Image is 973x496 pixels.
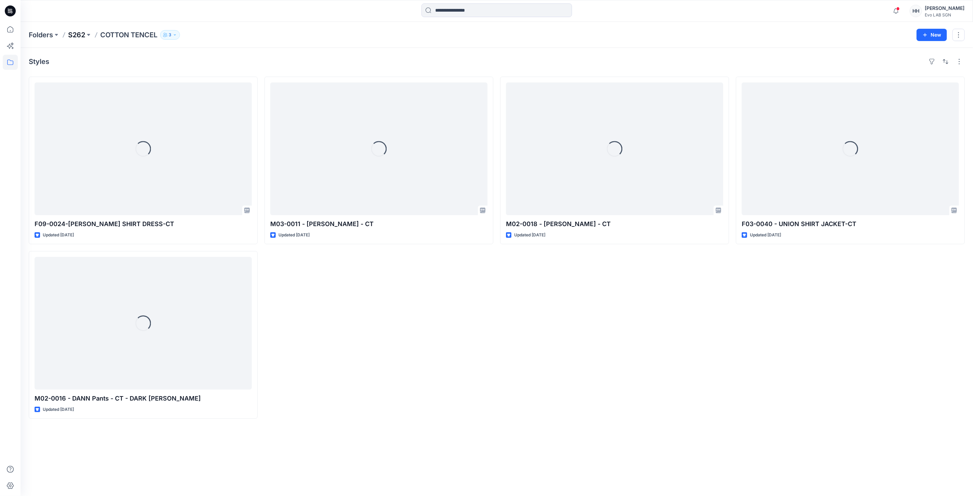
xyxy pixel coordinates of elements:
a: Folders [29,30,53,40]
button: 3 [160,30,180,40]
p: COTTON TENCEL [100,30,157,40]
p: M03-0011 - [PERSON_NAME] - CT [270,219,488,229]
p: F09-0024-[PERSON_NAME] SHIRT DRESS-CT [35,219,252,229]
button: New [917,29,947,41]
p: 3 [169,31,171,39]
p: M02-0018 - [PERSON_NAME] - CT [506,219,723,229]
div: HH [910,5,922,17]
p: Updated [DATE] [514,232,545,239]
p: M02-0016 - DANN Pants - CT - DARK [PERSON_NAME] [35,394,252,403]
div: [PERSON_NAME] [925,4,964,12]
p: Updated [DATE] [278,232,310,239]
a: S262 [68,30,85,40]
p: F03-0040 - UNION SHIRT JACKET-CT [742,219,959,229]
p: Updated [DATE] [43,406,74,413]
p: Updated [DATE] [43,232,74,239]
div: Evo LAB SGN [925,12,964,17]
p: Updated [DATE] [750,232,781,239]
h4: Styles [29,57,49,66]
